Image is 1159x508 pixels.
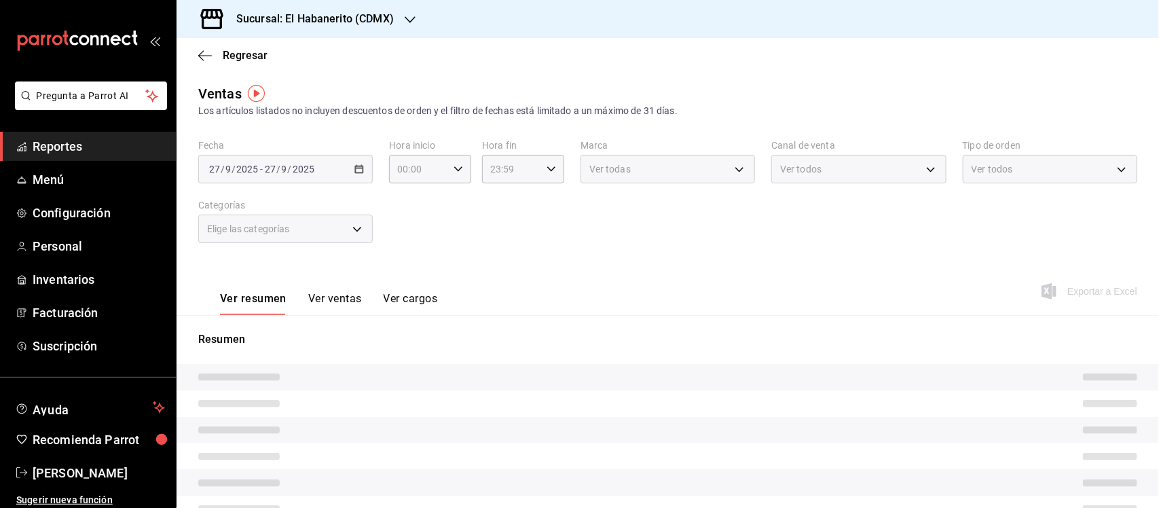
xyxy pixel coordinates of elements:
img: Tooltip marker [248,85,265,102]
label: Hora inicio [389,141,471,151]
span: Ver todos [780,162,822,176]
label: Hora fin [482,141,564,151]
span: Recomienda Parrot [33,431,165,449]
button: Pregunta a Parrot AI [15,81,167,110]
span: Suscripción [33,337,165,355]
div: navigation tabs [220,292,437,315]
span: [PERSON_NAME] [33,464,165,482]
input: ---- [292,164,315,175]
input: -- [281,164,288,175]
label: Categorías [198,201,373,211]
span: / [276,164,280,175]
span: / [221,164,225,175]
span: Facturación [33,304,165,322]
span: - [260,164,263,175]
span: Regresar [223,49,268,62]
span: / [232,164,236,175]
input: -- [208,164,221,175]
button: Ver cargos [384,292,438,315]
button: Regresar [198,49,268,62]
span: Inventarios [33,270,165,289]
h3: Sucursal: El Habanerito (CDMX) [225,11,394,27]
span: Elige las categorías [207,222,290,236]
button: Ver ventas [308,292,362,315]
span: Sugerir nueva función [16,493,165,507]
label: Tipo de orden [963,141,1137,151]
span: Menú [33,170,165,189]
label: Marca [581,141,755,151]
input: ---- [236,164,259,175]
span: Ver todas [589,162,631,176]
input: -- [225,164,232,175]
div: Los artículos listados no incluyen descuentos de orden y el filtro de fechas está limitado a un m... [198,104,1137,118]
span: Pregunta a Parrot AI [37,89,146,103]
span: Reportes [33,137,165,156]
span: Personal [33,237,165,255]
label: Canal de venta [771,141,946,151]
span: Configuración [33,204,165,222]
button: Ver resumen [220,292,287,315]
label: Fecha [198,141,373,151]
input: -- [264,164,276,175]
span: Ayuda [33,399,147,416]
div: Ventas [198,84,242,104]
span: Ver todos [972,162,1013,176]
span: / [288,164,292,175]
p: Resumen [198,331,1137,348]
a: Pregunta a Parrot AI [10,98,167,113]
button: open_drawer_menu [149,35,160,46]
